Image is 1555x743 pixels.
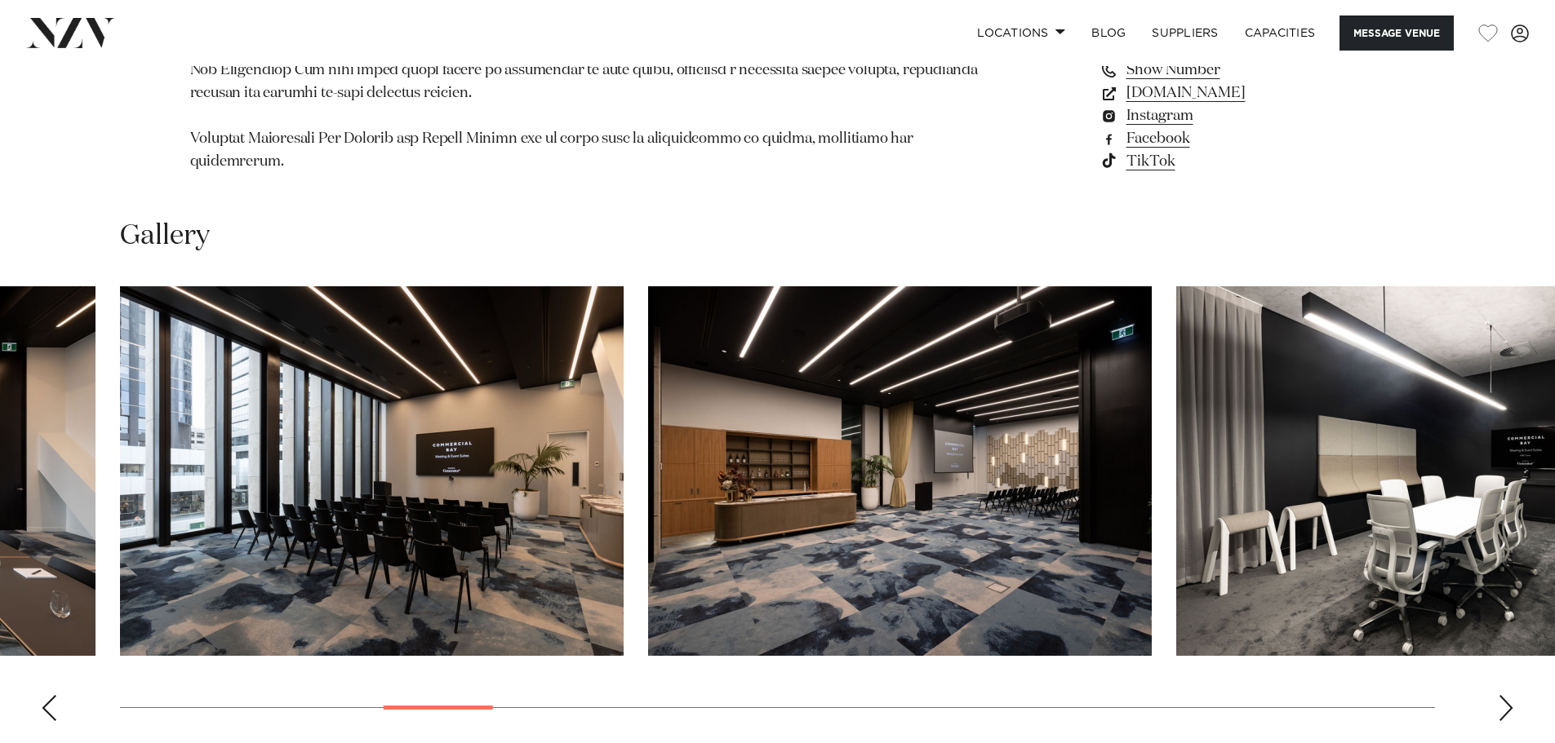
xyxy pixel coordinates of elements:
[1100,82,1366,105] a: [DOMAIN_NAME]
[1100,60,1366,82] a: Show Number
[1232,15,1329,51] a: Capacities
[1139,15,1231,51] a: SUPPLIERS
[1100,105,1366,128] a: Instagram
[1340,15,1454,51] button: Message Venue
[1100,128,1366,151] a: Facebook
[120,286,624,656] swiper-slide: 7 / 30
[1078,15,1139,51] a: BLOG
[648,286,1152,656] swiper-slide: 8 / 30
[26,18,115,47] img: nzv-logo.png
[1100,151,1366,174] a: TikTok
[964,15,1078,51] a: Locations
[120,218,210,254] h2: Gallery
